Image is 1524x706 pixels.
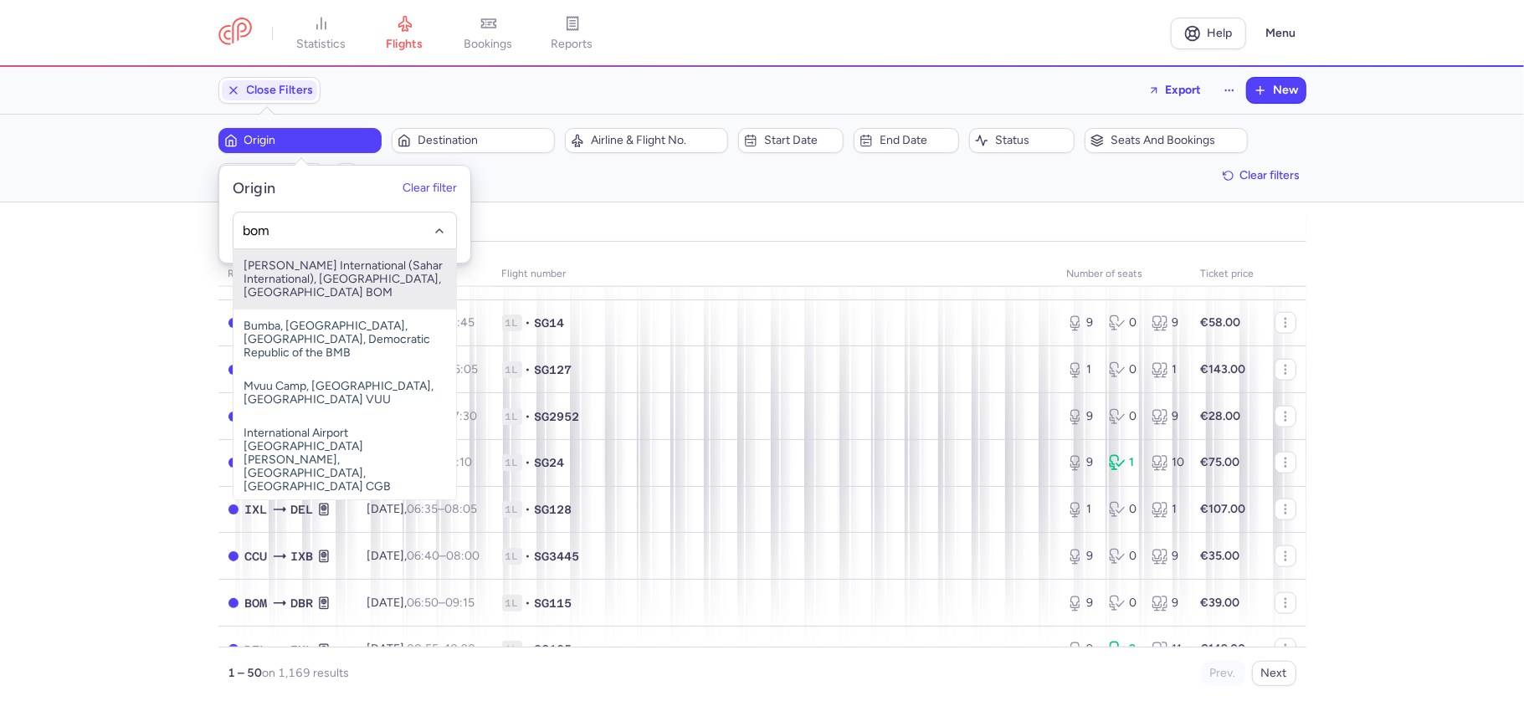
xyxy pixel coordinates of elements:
span: International Airport [GEOGRAPHIC_DATA][PERSON_NAME], [GEOGRAPHIC_DATA], [GEOGRAPHIC_DATA] CGB [233,417,456,504]
span: SG3445 [535,548,580,565]
div: 11 [1152,641,1181,657]
div: 9 [1152,595,1181,611]
span: • [526,408,531,425]
span: Help [1207,27,1232,39]
strong: 1 – 50 [228,666,263,680]
div: 0 [1109,315,1138,331]
span: – [408,549,480,563]
button: New [1247,78,1306,103]
span: DEL [245,641,268,659]
span: [DATE], [367,596,475,610]
span: 1L [502,361,522,378]
span: CLOSED [228,365,239,375]
button: Airline & Flight No. [565,128,728,153]
span: SG2952 [535,408,580,425]
span: CLOSED [228,598,239,608]
span: SG115 [535,595,572,611]
span: CLOSED [228,551,239,561]
span: • [526,501,531,518]
time: 10:20 [446,642,476,656]
strong: €28.00 [1201,409,1241,423]
span: • [526,315,531,331]
strong: €35.00 [1201,549,1240,563]
span: bookings [464,37,513,52]
button: Destination [392,128,555,153]
span: 1L [502,641,522,657]
span: • [526,595,531,611]
th: Ticket price [1191,262,1265,287]
div: 2 [1109,641,1138,657]
span: Darbhanga Airport, Darbhanga, India [291,594,314,612]
th: Flight number [492,262,1057,287]
a: CitizenPlane red outlined logo [218,18,252,49]
a: Help [1171,18,1246,49]
div: 1 [1152,501,1181,518]
th: number of seats [1057,262,1191,287]
button: Next [1252,661,1296,686]
span: • [526,454,531,471]
span: SG14 [535,315,565,331]
div: 9 [1067,641,1096,657]
span: 1L [502,408,522,425]
span: Bagdogra, Bāghdogra, India [291,547,314,565]
span: Start date [764,134,838,147]
time: 08:00 [447,549,480,563]
span: Bumba, [GEOGRAPHIC_DATA], [GEOGRAPHIC_DATA], Democratic Republic of the BMB [233,310,456,370]
span: • [526,361,531,378]
span: • [526,641,531,657]
span: reports [552,37,593,52]
span: statistics [296,37,346,52]
span: SG24 [535,454,565,471]
time: 08:05 [445,502,478,516]
span: – [408,502,478,516]
div: 10 [1152,454,1181,471]
time: 06:35 [408,502,439,516]
span: 1L [502,454,522,471]
span: 1L [502,595,522,611]
button: Close Filters [219,78,320,103]
a: flights [363,15,447,52]
button: Origin [218,128,382,153]
button: Clear filter [403,182,457,195]
span: Export [1166,84,1202,96]
h5: Origin [233,179,276,198]
a: statistics [280,15,363,52]
span: – [408,642,476,656]
div: 9 [1152,548,1181,565]
button: Start date [738,128,844,153]
span: Close Filters [247,84,314,97]
span: 1L [502,501,522,518]
span: CLOSED [228,412,239,422]
time: 11:10 [447,455,473,469]
span: CLOSED [228,458,239,468]
span: CLOSED [228,318,239,328]
div: 1 [1067,501,1096,518]
span: End date [880,134,953,147]
span: [PERSON_NAME] International (Sahar International), [GEOGRAPHIC_DATA], [GEOGRAPHIC_DATA] BOM [233,249,456,310]
a: reports [531,15,614,52]
span: SG125 [535,641,572,657]
span: Indira Gandhi International, New Delhi, India [291,500,314,519]
strong: €107.00 [1201,502,1246,516]
span: Airline & Flight No. [591,134,722,147]
span: Seats and bookings [1111,134,1242,147]
button: Clear filters [1217,163,1306,188]
time: 06:45 [444,315,475,330]
strong: €149.00 [1201,642,1246,656]
span: [DATE], [367,549,480,563]
span: 1L [502,548,522,565]
input: -searchbox [242,221,447,239]
div: 0 [1109,361,1138,378]
span: on 1,169 results [263,666,350,680]
time: 06:05 [447,362,479,376]
strong: €143.00 [1201,362,1246,376]
span: Bakula Rimpoche, Leh, India [245,500,268,519]
div: 0 [1109,501,1138,518]
strong: €39.00 [1201,596,1240,610]
div: 9 [1067,454,1096,471]
div: 9 [1067,548,1096,565]
div: 1 [1152,361,1181,378]
strong: €75.00 [1201,455,1240,469]
span: SG128 [535,501,572,518]
time: 07:30 [446,409,478,423]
